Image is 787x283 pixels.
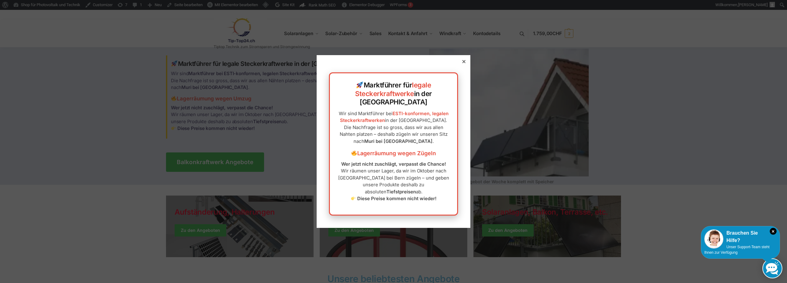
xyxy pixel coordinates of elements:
div: Brauchen Sie Hilfe? [704,229,777,244]
strong: Tiefstpreisen [386,189,416,195]
i: Schließen [770,228,777,235]
a: legale Steckerkraftwerke [355,81,431,98]
strong: Muri bei [GEOGRAPHIC_DATA] [364,138,433,144]
strong: Wer jetzt nicht zuschlägt, verpasst die Chance! [341,161,446,167]
strong: Diese Preise kommen nicht wieder! [357,196,437,201]
a: ESTI-konformen, legalen Steckerkraftwerken [340,111,449,123]
img: 🔥 [351,150,357,156]
p: Wir sind Marktführer bei in der [GEOGRAPHIC_DATA]. Die Nachfrage ist so gross, dass wir aus allen... [336,110,451,145]
img: Customer service [704,229,723,249]
p: Wir räumen unser Lager, da wir im Oktober nach [GEOGRAPHIC_DATA] bei Bern zügeln – und geben unse... [336,161,451,202]
h2: Marktführer für in der [GEOGRAPHIC_DATA] [336,81,451,107]
span: Unser Support-Team steht Ihnen zur Verfügung [704,245,769,255]
img: 🚀 [356,82,363,88]
h3: Lagerräumung wegen Zügeln [336,149,451,157]
img: 👉 [351,196,356,201]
